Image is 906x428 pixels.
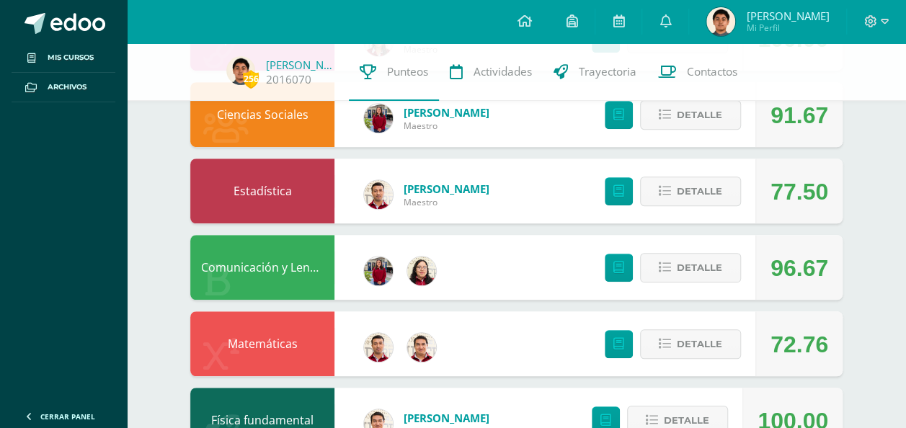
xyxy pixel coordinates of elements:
[746,9,829,23] span: [PERSON_NAME]
[677,331,722,357] span: Detalle
[404,182,489,196] a: [PERSON_NAME]
[266,72,311,87] a: 2016070
[12,43,115,73] a: Mis cursos
[407,257,436,285] img: c6b4b3f06f981deac34ce0a071b61492.png
[364,104,393,133] img: e1f0730b59be0d440f55fb027c9eff26.png
[190,82,334,147] div: Ciencias Sociales
[746,22,829,34] span: Mi Perfil
[677,102,722,128] span: Detalle
[647,43,748,101] a: Contactos
[243,70,259,88] span: 256
[640,329,741,359] button: Detalle
[190,159,334,223] div: Estadística
[40,411,95,422] span: Cerrar panel
[226,56,255,85] img: d5477ca1a3f189a885c1b57d1d09bc4b.png
[770,312,828,377] div: 72.76
[349,43,439,101] a: Punteos
[12,73,115,102] a: Archivos
[770,83,828,148] div: 91.67
[677,254,722,281] span: Detalle
[640,253,741,282] button: Detalle
[48,52,94,63] span: Mis cursos
[543,43,647,101] a: Trayectoria
[190,311,334,376] div: Matemáticas
[364,180,393,209] img: 8967023db232ea363fa53c906190b046.png
[404,411,489,425] a: [PERSON_NAME]
[404,105,489,120] a: [PERSON_NAME]
[407,333,436,362] img: 76b79572e868f347d82537b4f7bc2cf5.png
[474,64,532,79] span: Actividades
[687,64,737,79] span: Contactos
[706,7,735,36] img: d5477ca1a3f189a885c1b57d1d09bc4b.png
[439,43,543,101] a: Actividades
[404,120,489,132] span: Maestro
[770,159,828,224] div: 77.50
[364,257,393,285] img: e1f0730b59be0d440f55fb027c9eff26.png
[677,178,722,205] span: Detalle
[579,64,636,79] span: Trayectoria
[404,196,489,208] span: Maestro
[640,177,741,206] button: Detalle
[640,100,741,130] button: Detalle
[266,58,338,72] a: [PERSON_NAME]
[48,81,86,93] span: Archivos
[770,236,828,300] div: 96.67
[387,64,428,79] span: Punteos
[190,235,334,300] div: Comunicación y Lenguaje
[364,333,393,362] img: 8967023db232ea363fa53c906190b046.png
